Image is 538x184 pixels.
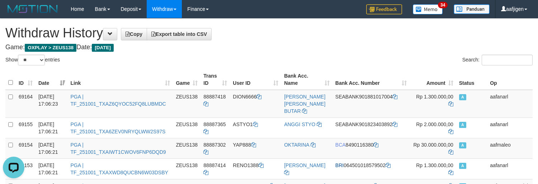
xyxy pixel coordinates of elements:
span: [DATE] [92,44,114,52]
a: ANGGI STYO [284,121,315,127]
th: Bank Acc. Number: activate to sort column ascending [332,69,410,90]
td: aafanarl [487,90,533,118]
a: PGA | TF_251001_TXAIWT1CWOV6FNP6DQD9 [71,142,166,155]
th: Status [456,69,487,90]
input: Search: [482,55,533,65]
td: [DATE] 17:06:21 [36,118,68,138]
td: 69164 [16,90,36,118]
label: Show entries [5,55,60,65]
span: BCA [335,142,346,148]
img: MOTION_logo.png [5,4,60,14]
label: Search: [462,55,533,65]
td: ZEUS138 [173,138,200,158]
span: SEABANK [335,121,359,127]
td: 69154 [16,138,36,158]
th: Game: activate to sort column ascending [173,69,200,90]
th: Trans ID: activate to sort column ascending [200,69,230,90]
img: Button%20Memo.svg [413,4,443,14]
span: Approved - Marked by aafanarl [459,94,466,100]
td: ASTYO1 [230,118,281,138]
a: PGA | TF_251001_TXA6ZEV0NRYQLWW2S97S [71,121,166,134]
td: 8490116380 [332,138,410,158]
span: Approved - Marked by aafmaleo [459,142,466,148]
td: 901881017004 [332,90,410,118]
td: DION6666 [230,90,281,118]
img: panduan.png [454,4,490,14]
td: [DATE] 17:06:23 [36,90,68,118]
td: 88887418 [200,90,230,118]
h4: Game: Date: [5,44,533,51]
td: YAP888 [230,138,281,158]
td: ZEUS138 [173,90,200,118]
span: 34 [438,2,448,8]
a: [PERSON_NAME] [284,162,325,168]
th: User ID: activate to sort column ascending [230,69,281,90]
a: OKTARINA [284,142,309,148]
td: 901823403892 [332,118,410,138]
th: Link: activate to sort column ascending [68,69,173,90]
td: ZEUS138 [173,158,200,179]
span: Rp 1.300.000,00 [416,162,453,168]
a: PGA | TF_251001_TXAZ6QYOC52FQ8LUBMDC [71,94,166,107]
td: 69155 [16,118,36,138]
span: Copy [126,31,142,37]
span: OXPLAY > ZEUS138 [25,44,76,52]
th: Bank Acc. Name: activate to sort column ascending [281,69,332,90]
td: [DATE] 17:06:21 [36,138,68,158]
td: aafanarl [487,118,533,138]
select: Showentries [18,55,45,65]
a: Copy [121,28,147,40]
span: Export table into CSV [151,31,207,37]
td: 88887302 [200,138,230,158]
a: [PERSON_NAME] [PERSON_NAME] BUTAR [284,94,325,114]
th: Op [487,69,533,90]
td: RENO1388 [230,158,281,179]
td: ZEUS138 [173,118,200,138]
td: 064501018579502 [332,158,410,179]
th: ID: activate to sort column ascending [16,69,36,90]
span: Approved - Marked by aafanarl [459,122,466,128]
button: Open LiveChat chat widget [3,3,24,24]
span: Rp 30.000.000,00 [413,142,453,148]
a: Export table into CSV [147,28,212,40]
span: Rp 1.300.000,00 [416,94,453,100]
span: BRI [335,162,344,168]
td: 88887414 [200,158,230,179]
img: Feedback.jpg [366,4,402,14]
span: Approved - Marked by aafanarl [459,163,466,169]
span: Rp 2.000.000,00 [416,121,453,127]
h1: Withdraw History [5,26,533,40]
td: [DATE] 17:06:21 [36,158,68,179]
td: 88887365 [200,118,230,138]
th: Date: activate to sort column ascending [36,69,68,90]
span: SEABANK [335,94,359,100]
td: aafanarl [487,158,533,179]
th: Amount: activate to sort column ascending [410,69,456,90]
a: PGA | TF_251001_TXAXWD8QUCBN6W03DSBY [71,162,168,175]
td: aafmaleo [487,138,533,158]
